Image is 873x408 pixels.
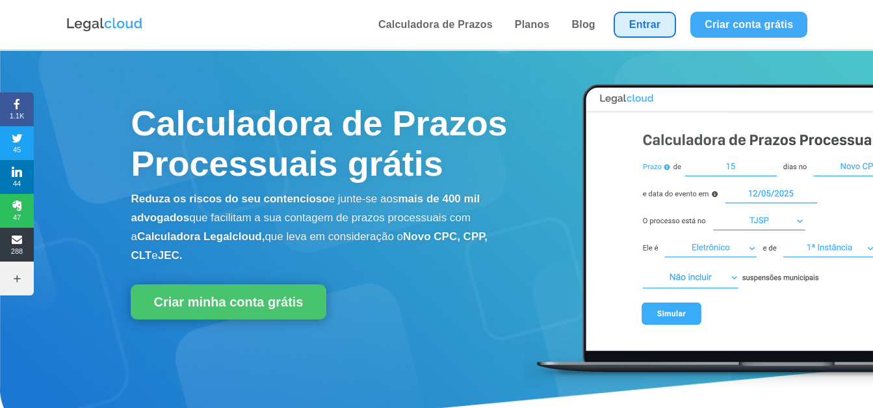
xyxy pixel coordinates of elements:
[131,284,326,320] a: Criar minha conta grátis
[614,12,676,38] a: Entrar
[158,249,183,262] b: JEC.
[131,193,328,205] b: Reduza os riscos do seu contencioso
[131,103,507,183] span: Calculadora de Prazos Processuais grátis
[690,12,807,38] a: Criar conta grátis
[137,230,265,243] b: Calculadora Legalcloud,
[131,190,523,265] p: e junte-se aos que facilitam a sua contagem de prazos processuais com a que leva em consideração o e
[131,193,480,224] b: mais de 400 mil advogados
[131,230,488,262] b: Novo CPC, CPP, CLT
[66,16,144,33] img: Logo da Legalcloud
